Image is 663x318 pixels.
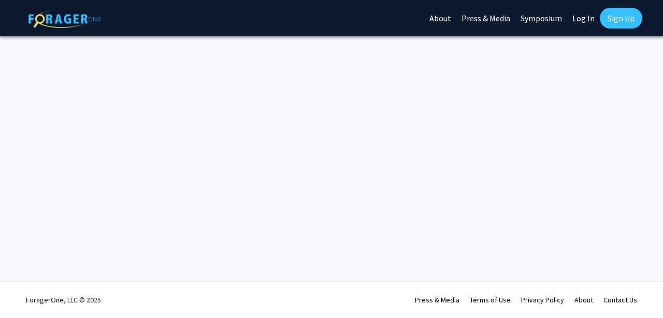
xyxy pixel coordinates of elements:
a: Contact Us [603,295,637,305]
img: ForagerOne Logo [28,10,101,28]
a: Sign Up [600,8,642,29]
div: ForagerOne, LLC © 2025 [26,282,101,318]
a: About [574,295,593,305]
a: Privacy Policy [521,295,564,305]
a: Press & Media [415,295,459,305]
a: Terms of Use [470,295,511,305]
